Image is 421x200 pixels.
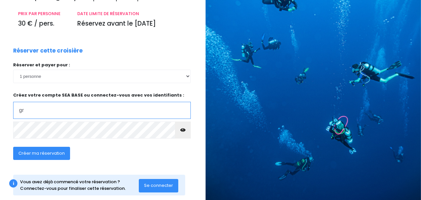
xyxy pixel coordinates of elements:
[18,150,65,156] span: Créer ma réservation
[13,47,83,55] p: Réserver cette croisière
[9,179,17,188] div: i
[18,11,67,17] p: PRIX PAR PERSONNE
[77,11,186,17] p: DATE LIMITE DE RÉSERVATION
[77,19,186,29] p: Réservez avant le [DATE]
[13,92,191,119] p: Créez votre compte SEA BASE ou connectez-vous avec vos identifiants :
[20,179,139,191] div: Vous avez déjà commencé votre réservation ? Connectez-vous pour finaliser cette réservation.
[13,102,191,119] input: Adresse email
[13,147,70,160] button: Créer ma réservation
[139,179,178,192] button: Se connecter
[18,19,67,29] p: 30 € / pers.
[13,62,191,68] p: Réserver et payer pour :
[139,183,178,188] a: Se connecter
[144,182,173,189] span: Se connecter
